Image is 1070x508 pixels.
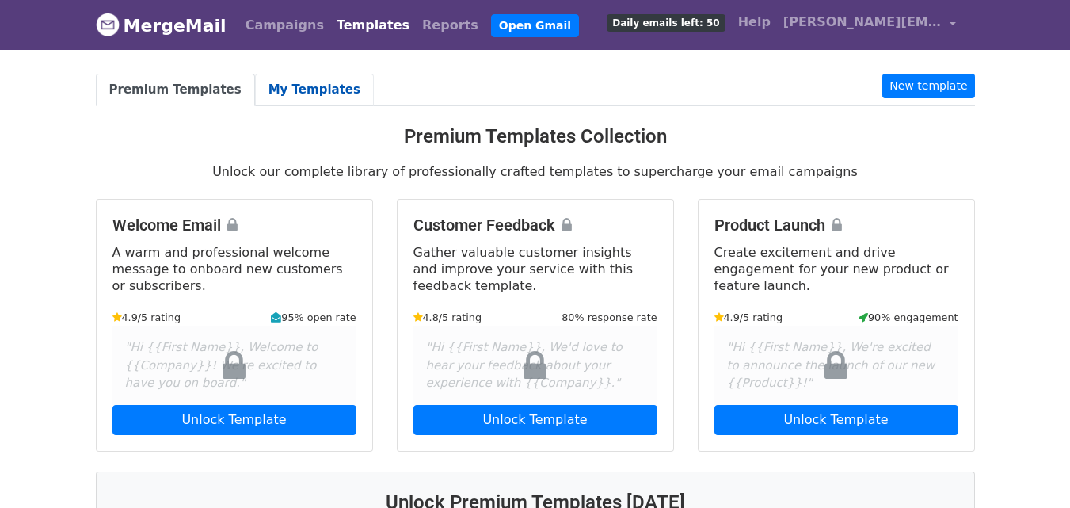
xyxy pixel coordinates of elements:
small: 95% open rate [271,310,356,325]
h3: Premium Templates Collection [96,125,975,148]
p: Create excitement and drive engagement for your new product or feature launch. [714,244,958,294]
h4: Product Launch [714,216,958,235]
a: Unlock Template [714,405,958,435]
small: 90% engagement [859,310,958,325]
a: Daily emails left: 50 [600,6,731,38]
div: "Hi {{First Name}}, We'd love to hear your feedback about your experience with {{Company}}." [413,326,657,405]
a: Unlock Template [112,405,356,435]
a: New template [882,74,974,98]
a: Help [732,6,777,38]
h4: Customer Feedback [413,216,657,235]
h4: Welcome Email [112,216,356,235]
p: Unlock our complete library of professionally crafted templates to supercharge your email campaigns [96,163,975,180]
small: 4.9/5 rating [714,310,783,325]
div: "Hi {{First Name}}, Welcome to {{Company}}! We're excited to have you on board." [112,326,356,405]
iframe: Chat Widget [991,432,1070,508]
a: MergeMail [96,9,227,42]
span: Daily emails left: 50 [607,14,725,32]
a: Reports [416,10,485,41]
a: Campaigns [239,10,330,41]
p: A warm and professional welcome message to onboard new customers or subscribers. [112,244,356,294]
a: [PERSON_NAME][EMAIL_ADDRESS][PERSON_NAME][DOMAIN_NAME] [777,6,962,44]
a: Premium Templates [96,74,255,106]
p: Gather valuable customer insights and improve your service with this feedback template. [413,244,657,294]
a: Templates [330,10,416,41]
small: 4.9/5 rating [112,310,181,325]
span: [PERSON_NAME][EMAIL_ADDRESS][PERSON_NAME][DOMAIN_NAME] [783,13,942,32]
small: 80% response rate [562,310,657,325]
div: "Hi {{First Name}}, We're excited to announce the launch of our new {{Product}}!" [714,326,958,405]
a: My Templates [255,74,374,106]
small: 4.8/5 rating [413,310,482,325]
a: Open Gmail [491,14,579,37]
img: MergeMail logo [96,13,120,36]
a: Unlock Template [413,405,657,435]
